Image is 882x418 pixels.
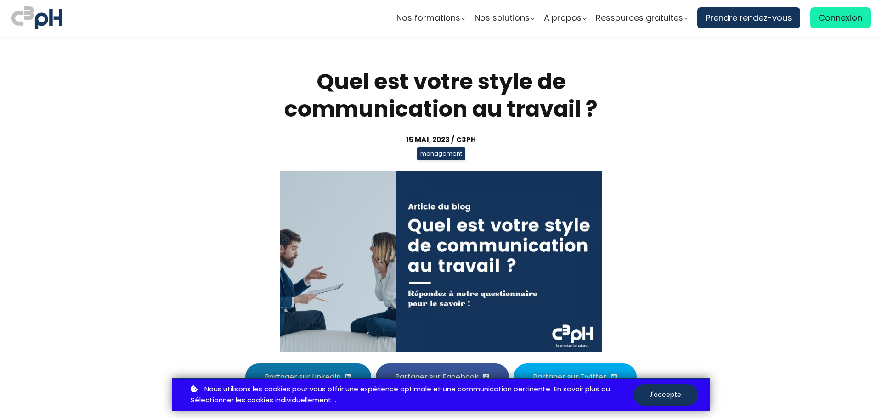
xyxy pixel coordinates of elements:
iframe: chat widget [5,398,98,418]
a: Connexion [810,7,871,28]
img: logo C3PH [11,5,62,31]
span: management [417,147,465,160]
span: Partager sur Facebook [395,371,479,383]
span: A propos [544,11,582,25]
span: Connexion [819,11,862,25]
div: 15 mai, 2023 / C3pH [227,134,655,145]
span: Nos formations [396,11,460,25]
span: Nous utilisons les cookies pour vous offrir une expérience optimale et une communication pertinente. [204,384,552,395]
button: J'accepte. [633,384,698,406]
span: Prendre rendez-vous [706,11,792,25]
button: Partager sur Facebook [376,363,509,390]
p: ou . [188,384,633,407]
a: En savoir plus [554,384,599,395]
span: Partager sur LinkedIn [265,371,341,383]
button: Partager sur LinkedIn [245,363,371,390]
h1: Quel est votre style de communication au travail ? [227,68,655,123]
a: Sélectionner les cookies individuellement. [191,395,333,406]
a: Prendre rendez-vous [697,7,800,28]
span: Partager sur Twitter [533,371,606,383]
span: Ressources gratuites [596,11,683,25]
button: Partager sur Twitter [514,363,637,390]
img: a63dd5ff956d40a04b2922a7cb0a63a1.jpeg [280,171,602,352]
span: Nos solutions [475,11,530,25]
